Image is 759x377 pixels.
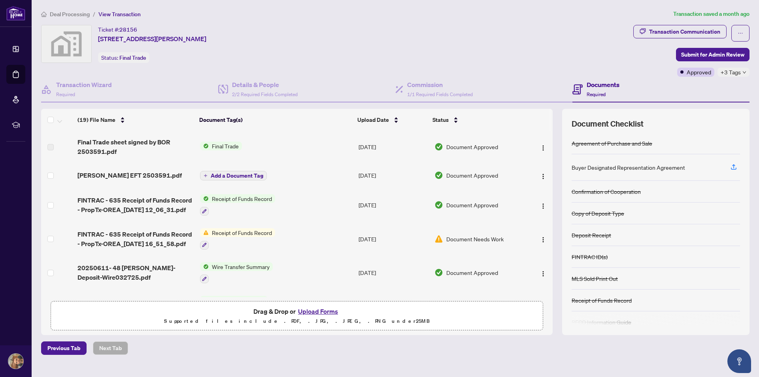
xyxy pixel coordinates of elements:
[232,91,298,97] span: 2/2 Required Fields Completed
[446,142,498,151] span: Document Approved
[355,131,431,163] td: [DATE]
[572,274,618,283] div: MLS Sold Print Out
[41,11,47,17] span: home
[200,142,209,150] img: Status Icon
[77,229,194,248] span: FINTRAC - 635 Receipt of Funds Record - PropTx-OREA_[DATE] 16_51_58.pdf
[200,296,268,317] button: Status IconCopy of Deposit Type
[42,25,91,63] img: svg%3e
[540,145,546,151] img: Logo
[633,25,727,38] button: Transaction Communication
[50,11,90,18] span: Deal Processing
[355,188,431,222] td: [DATE]
[537,266,549,279] button: Logo
[721,68,741,77] span: +3 Tags
[355,290,431,324] td: [DATE]
[742,70,746,74] span: down
[209,296,268,305] span: Copy of Deposit Type
[77,171,182,180] span: [PERSON_NAME] EFT 2503591.pdf
[200,194,275,216] button: Status IconReceipt of Funds Record
[74,109,196,131] th: (19) File Name
[200,171,267,180] button: Add a Document Tag
[77,137,194,156] span: Final Trade sheet signed by BOR 2503591.pdf
[211,173,263,178] span: Add a Document Tag
[357,116,389,124] span: Upload Date
[446,171,498,180] span: Document Approved
[200,228,209,237] img: Status Icon
[572,139,652,148] div: Agreement of Purchase and Sale
[200,262,273,284] button: Status IconWire Transfer Summary
[587,80,619,89] h4: Documents
[77,297,194,316] span: 1749586329298-20250605-48LesterAvenue-DepositReceipt.pdf
[540,237,546,243] img: Logo
[77,263,194,282] span: 20250611- 48 [PERSON_NAME]-Deposit-Wire032725.pdf
[47,342,80,354] span: Previous Tab
[429,109,523,131] th: Status
[355,222,431,256] td: [DATE]
[98,25,137,34] div: Ticket #:
[446,268,498,277] span: Document Approved
[407,91,473,97] span: 1/1 Required Fields Completed
[434,142,443,151] img: Document Status
[93,9,95,19] li: /
[355,256,431,290] td: [DATE]
[687,68,711,76] span: Approved
[98,52,149,63] div: Status:
[676,48,750,61] button: Submit for Admin Review
[200,262,209,271] img: Status Icon
[540,173,546,180] img: Logo
[446,235,504,243] span: Document Needs Work
[119,54,146,61] span: Final Trade
[77,116,115,124] span: (19) File Name
[98,34,206,44] span: [STREET_ADDRESS][PERSON_NAME]
[77,195,194,214] span: FINTRAC - 635 Receipt of Funds Record - PropTx-OREA_[DATE] 12_06_31.pdf
[537,169,549,182] button: Logo
[56,80,112,89] h4: Transaction Wizard
[572,231,611,239] div: Deposit Receipt
[56,316,538,326] p: Supported files include .PDF, .JPG, .JPEG, .PNG under 25 MB
[119,26,137,33] span: 28156
[446,201,498,209] span: Document Approved
[200,194,209,203] img: Status Icon
[673,9,750,19] article: Transaction saved a month ago
[232,80,298,89] h4: Details & People
[572,296,632,305] div: Receipt of Funds Record
[6,6,25,21] img: logo
[587,91,606,97] span: Required
[537,233,549,245] button: Logo
[209,228,275,237] span: Receipt of Funds Record
[200,171,267,181] button: Add a Document Tag
[98,11,141,18] span: View Transaction
[540,203,546,209] img: Logo
[434,235,443,243] img: Document Status
[572,252,608,261] div: FINTRAC ID(s)
[200,142,242,150] button: Status IconFinal Trade
[540,271,546,277] img: Logo
[8,354,23,369] img: Profile Icon
[407,80,473,89] h4: Commission
[355,163,431,188] td: [DATE]
[572,118,644,129] span: Document Checklist
[649,25,720,38] div: Transaction Communication
[432,116,449,124] span: Status
[204,174,208,178] span: plus
[209,262,273,271] span: Wire Transfer Summary
[681,48,744,61] span: Submit for Admin Review
[434,171,443,180] img: Document Status
[253,306,340,316] span: Drag & Drop or
[209,142,242,150] span: Final Trade
[209,194,275,203] span: Receipt of Funds Record
[434,201,443,209] img: Document Status
[738,30,743,36] span: ellipsis
[572,163,685,172] div: Buyer Designated Representation Agreement
[93,341,128,355] button: Next Tab
[727,349,751,373] button: Open asap
[537,140,549,153] button: Logo
[200,296,209,305] img: Status Icon
[296,306,340,316] button: Upload Forms
[196,109,354,131] th: Document Tag(s)
[434,268,443,277] img: Document Status
[572,209,624,218] div: Copy of Deposit Type
[41,341,87,355] button: Previous Tab
[56,91,75,97] span: Required
[51,301,543,331] span: Drag & Drop orUpload FormsSupported files include .PDF, .JPG, .JPEG, .PNG under25MB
